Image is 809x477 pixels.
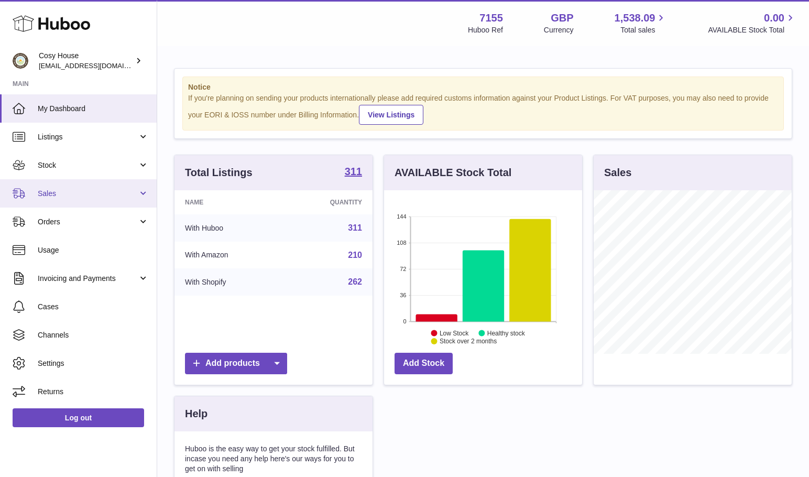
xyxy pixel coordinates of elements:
td: With Shopify [174,268,283,296]
a: 311 [345,166,362,179]
span: Settings [38,359,149,368]
span: 0.00 [764,11,784,25]
p: Huboo is the easy way to get your stock fulfilled. But incase you need any help here's our ways f... [185,444,362,474]
div: Cosy House [39,51,133,71]
span: [EMAIL_ADDRESS][DOMAIN_NAME] [39,61,154,70]
text: Stock over 2 months [440,338,497,345]
a: 0.00 AVAILABLE Stock Total [708,11,796,35]
span: Invoicing and Payments [38,274,138,284]
text: 72 [400,266,406,272]
text: 36 [400,292,406,298]
text: 144 [397,213,406,220]
text: 108 [397,240,406,246]
strong: Notice [188,82,778,92]
div: Huboo Ref [468,25,503,35]
th: Quantity [283,190,373,214]
span: Listings [38,132,138,142]
div: If you're planning on sending your products internationally please add required customs informati... [188,93,778,125]
span: Sales [38,189,138,199]
a: 311 [348,223,362,232]
text: Healthy stock [487,329,526,337]
span: Returns [38,387,149,397]
span: Total sales [620,25,667,35]
a: Log out [13,408,144,427]
h3: Sales [604,166,631,180]
span: My Dashboard [38,104,149,114]
span: Orders [38,217,138,227]
strong: 311 [345,166,362,177]
span: Channels [38,330,149,340]
a: 210 [348,251,362,259]
h3: Total Listings [185,166,253,180]
strong: GBP [551,11,573,25]
h3: Help [185,407,207,421]
div: Currency [544,25,574,35]
a: Add Stock [395,353,453,374]
img: info@wholesomegoods.com [13,53,28,69]
strong: 7155 [479,11,503,25]
a: Add products [185,353,287,374]
a: View Listings [359,105,423,125]
text: 0 [403,318,406,324]
span: 1,538.09 [615,11,655,25]
h3: AVAILABLE Stock Total [395,166,511,180]
a: 262 [348,277,362,286]
span: Stock [38,160,138,170]
th: Name [174,190,283,214]
span: Usage [38,245,149,255]
a: 1,538.09 Total sales [615,11,668,35]
span: Cases [38,302,149,312]
td: With Huboo [174,214,283,242]
span: AVAILABLE Stock Total [708,25,796,35]
text: Low Stock [440,329,469,337]
td: With Amazon [174,242,283,269]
